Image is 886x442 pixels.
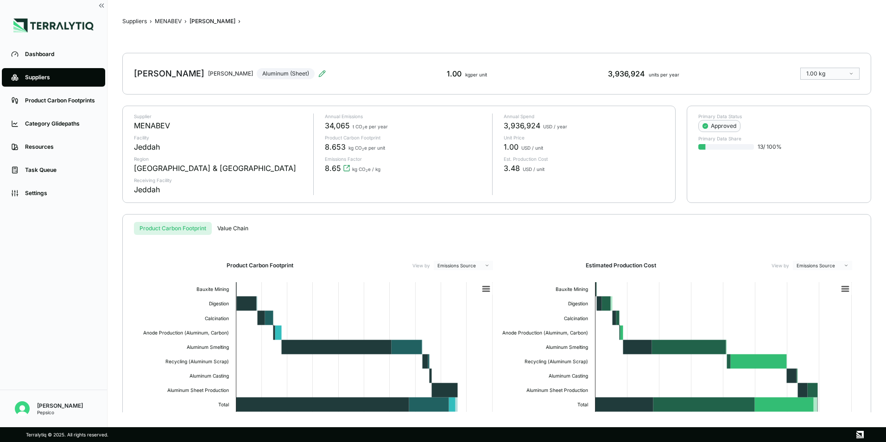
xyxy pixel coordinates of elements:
[238,18,240,25] span: ›
[165,359,229,365] text: Recycling (Aluminum Scrap)
[521,145,543,151] span: USD / unit
[325,120,350,131] span: 34,065
[502,330,588,335] text: Anode Production (Aluminum, Carbon)
[325,141,346,152] span: 8.653
[549,373,588,379] text: Aluminum Casting
[434,261,493,270] button: Emissions Source
[208,70,253,77] div: [PERSON_NAME]
[526,387,588,393] text: Aluminum Sheet Production
[649,72,679,77] span: units per year
[366,169,368,173] sub: 2
[134,156,306,162] p: Region
[25,51,96,58] div: Dashboard
[25,97,96,104] div: Product Carbon Footprints
[348,145,385,151] span: kg CO e per unit
[793,261,852,270] button: Emissions Source
[15,401,30,416] img: Erik Hut
[504,135,664,140] p: Unit Price
[227,262,293,269] h2: Product Carbon Footprint
[196,286,229,292] text: Bauxite Mining
[525,359,588,365] text: Recycling (Aluminum Scrap)
[190,373,229,379] text: Aluminum Casting
[134,222,212,235] button: Product Carbon Footprint
[352,166,380,172] span: kg CO e / kg
[25,74,96,81] div: Suppliers
[325,135,485,140] p: Product Carbon Footprint
[343,164,350,172] svg: View audit trail
[800,68,860,80] button: 1.00 kg
[13,19,94,32] img: Logo
[37,402,83,410] div: [PERSON_NAME]
[698,120,740,132] button: Approved
[412,263,430,268] label: View by
[134,120,170,131] div: MENABEV
[577,402,588,407] text: Total
[353,124,388,129] span: t CO e per year
[134,68,204,79] div: [PERSON_NAME]
[362,126,365,130] sub: 2
[556,286,588,292] text: Bauxite Mining
[504,163,520,174] span: 3.48
[122,18,147,25] button: Suppliers
[504,120,540,131] span: 3,936,924
[504,156,664,162] p: Est. Production Cost
[187,344,229,350] text: Aluminum Smelting
[568,301,588,307] text: Digestion
[698,114,860,119] p: Primary Data Status
[586,262,656,269] h2: Estimated Production Cost
[447,68,487,79] div: 1.00
[564,316,588,321] text: Calcination
[362,147,364,152] sub: 2
[134,114,306,119] p: Supplier
[134,141,160,152] div: Jeddah
[325,156,485,162] p: Emissions Factor
[205,316,229,321] text: Calcination
[150,18,152,25] span: ›
[25,189,96,197] div: Settings
[702,122,736,130] div: Approved
[134,135,306,140] p: Facility
[504,114,664,119] p: Annual Spend
[143,330,229,335] text: Anode Production (Aluminum, Carbon)
[325,114,485,119] p: Annual Emissions
[155,18,182,25] button: MENABEV
[523,166,544,172] span: USD / unit
[758,143,782,151] span: 13 / 100 %
[25,143,96,151] div: Resources
[772,263,789,268] label: View by
[209,301,229,307] text: Digestion
[608,68,679,79] div: 3,936,924
[134,163,296,174] div: [GEOGRAPHIC_DATA] & [GEOGRAPHIC_DATA]
[25,166,96,174] div: Task Queue
[698,136,860,141] p: Primary Data Share
[11,398,33,420] button: Open user button
[134,184,160,195] div: Jeddah
[504,141,519,152] span: 1.00
[325,163,341,174] span: 8.65
[543,124,567,129] span: USD / year
[134,177,306,183] p: Receiving Facility
[167,387,229,393] text: Aluminum Sheet Production
[37,410,83,415] div: Pepsico
[184,18,187,25] span: ›
[546,344,588,350] text: Aluminum Smelting
[25,120,96,127] div: Category Glidepaths
[218,402,229,407] text: Total
[190,18,235,25] div: [PERSON_NAME]
[134,222,860,235] div: s
[212,222,254,235] button: Value Chain
[465,72,487,77] span: kg per unit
